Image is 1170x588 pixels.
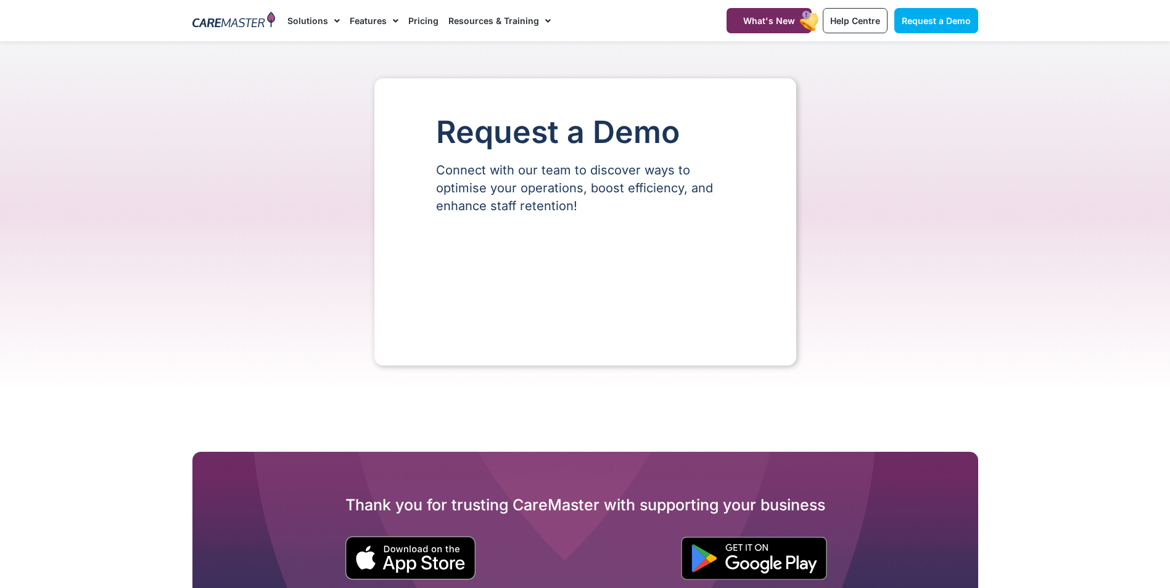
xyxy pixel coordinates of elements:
a: Request a Demo [894,8,978,33]
img: small black download on the apple app store button. [345,536,476,580]
a: What's New [727,8,812,33]
img: CareMaster Logo [192,12,276,30]
span: What's New [743,15,795,26]
h2: Thank you for trusting CareMaster with supporting your business [192,495,978,515]
p: Connect with our team to discover ways to optimise your operations, boost efficiency, and enhance... [436,161,735,215]
span: Request a Demo [902,15,971,26]
iframe: Form 0 [436,236,735,329]
a: Help Centre [823,8,888,33]
img: "Get is on" Black Google play button. [681,537,827,580]
span: Help Centre [830,15,880,26]
h1: Request a Demo [436,115,735,149]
